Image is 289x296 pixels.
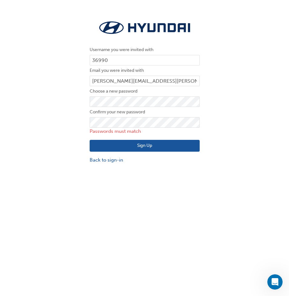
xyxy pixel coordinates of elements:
[90,19,200,36] img: Trak
[267,274,283,290] iframe: Intercom live chat
[90,108,200,116] label: Confirm your new password
[90,128,200,135] p: Passwords must match
[90,87,200,95] label: Choose a new password
[90,46,200,54] label: Username you were invited with
[90,156,200,164] a: Back to sign-in
[90,140,200,152] button: Sign Up
[90,67,200,74] label: Email you were invited with
[90,55,200,66] input: Username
